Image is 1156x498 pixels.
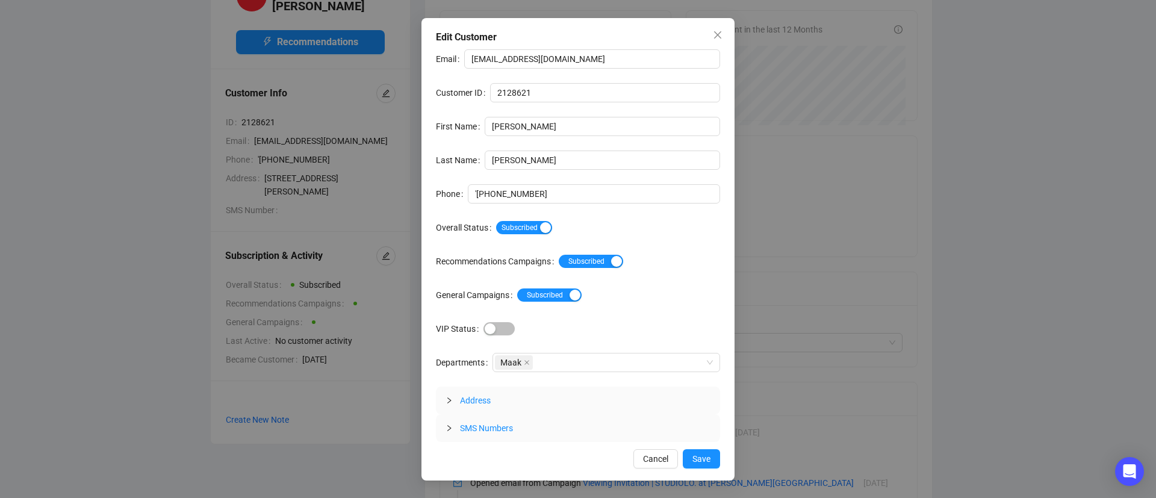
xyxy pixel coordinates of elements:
[485,117,720,136] input: First Name
[692,452,710,465] span: Save
[495,355,533,370] span: Maak
[468,184,720,204] input: Phone
[436,414,720,442] div: SMS Numbers
[683,449,720,468] button: Save
[713,30,722,40] span: close
[436,151,485,170] label: Last Name
[436,319,483,338] label: VIP Status
[436,83,490,102] label: Customer ID
[1115,457,1144,486] div: Open Intercom Messenger
[436,184,468,204] label: Phone
[559,255,623,268] button: Recommendations Campaigns
[460,396,491,405] span: Address
[643,452,668,465] span: Cancel
[446,397,453,404] span: collapsed
[446,425,453,432] span: collapsed
[460,423,513,433] span: SMS Numbers
[524,359,530,366] span: close
[500,356,521,369] span: Maak
[436,353,493,372] label: Departments
[436,387,720,414] div: Address
[436,252,559,271] label: Recommendations Campaigns
[483,322,515,335] button: VIP Status
[708,25,727,45] button: Close
[633,449,678,468] button: Cancel
[464,49,720,69] input: Email
[496,221,552,234] button: Overall Status
[436,30,720,45] div: Edit Customer
[436,218,496,237] label: Overall Status
[436,285,517,305] label: General Campaigns
[436,117,485,136] label: First Name
[485,151,720,170] input: Last Name
[517,288,582,302] button: General Campaigns
[490,83,720,102] input: Customer ID
[436,49,464,69] label: Email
